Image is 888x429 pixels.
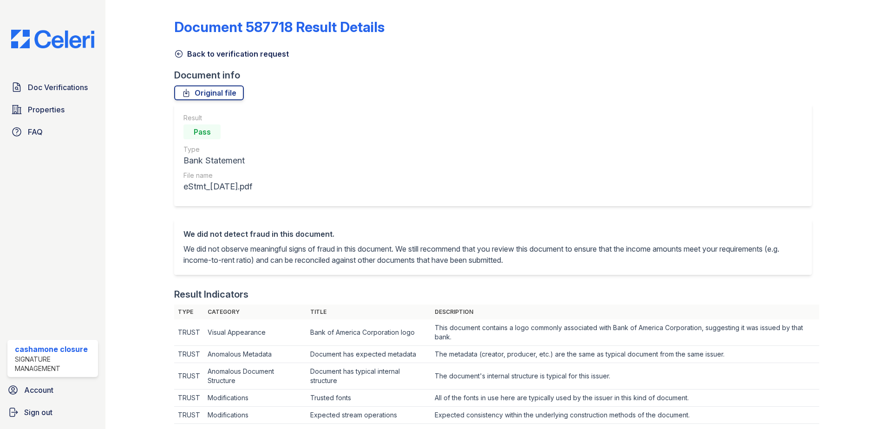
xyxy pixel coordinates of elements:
td: Modifications [204,407,307,424]
a: Sign out [4,403,102,422]
td: Anomalous Document Structure [204,363,307,390]
td: The metadata (creator, producer, etc.) are the same as typical document from the same issuer. [431,346,819,363]
span: FAQ [28,126,43,137]
th: Category [204,305,307,319]
th: Type [174,305,204,319]
img: CE_Logo_Blue-a8612792a0a2168367f1c8372b55b34899dd931a85d93a1a3d3e32e68fde9ad4.png [4,30,102,48]
span: Account [24,384,53,396]
a: Account [4,381,102,399]
a: Doc Verifications [7,78,98,97]
td: TRUST [174,319,204,346]
div: Signature Management [15,355,94,373]
td: Expected stream operations [307,407,431,424]
td: Document has expected metadata [307,346,431,363]
td: Anomalous Metadata [204,346,307,363]
td: This document contains a logo commonly associated with Bank of America Corporation, suggesting it... [431,319,819,346]
span: Doc Verifications [28,82,88,93]
th: Description [431,305,819,319]
div: eStmt_[DATE].pdf [183,180,252,193]
span: Sign out [24,407,52,418]
a: Document 587718 Result Details [174,19,385,35]
p: We did not observe meaningful signs of fraud in this document. We still recommend that you review... [183,243,803,266]
div: Bank Statement [183,154,252,167]
span: Properties [28,104,65,115]
a: FAQ [7,123,98,141]
td: The document's internal structure is typical for this issuer. [431,363,819,390]
div: Type [183,145,252,154]
div: File name [183,171,252,180]
td: Trusted fonts [307,390,431,407]
div: Result Indicators [174,288,248,301]
div: Pass [183,124,221,139]
div: Result [183,113,252,123]
a: Back to verification request [174,48,289,59]
td: All of the fonts in use here are typically used by the issuer in this kind of document. [431,390,819,407]
td: TRUST [174,363,204,390]
th: Title [307,305,431,319]
a: Properties [7,100,98,119]
div: cashamone closure [15,344,94,355]
a: Original file [174,85,244,100]
div: We did not detect fraud in this document. [183,228,803,240]
div: Document info [174,69,819,82]
td: Expected consistency within the underlying construction methods of the document. [431,407,819,424]
td: Visual Appearance [204,319,307,346]
td: TRUST [174,390,204,407]
td: TRUST [174,346,204,363]
td: Modifications [204,390,307,407]
td: Document has typical internal structure [307,363,431,390]
td: Bank of America Corporation logo [307,319,431,346]
td: TRUST [174,407,204,424]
